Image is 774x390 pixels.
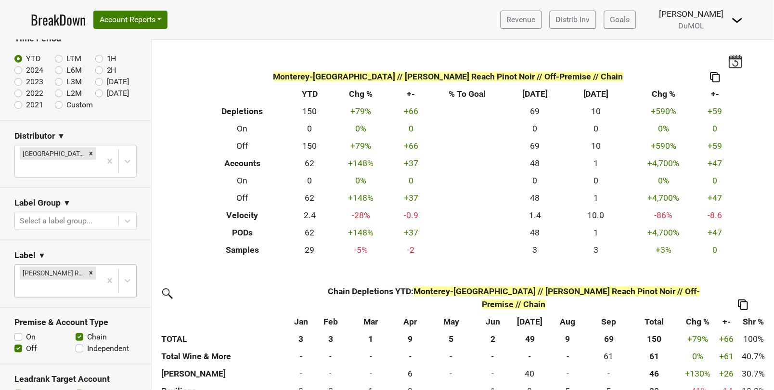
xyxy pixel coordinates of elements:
[566,189,627,207] td: 1
[273,72,623,81] span: Monterey-[GEOGRAPHIC_DATA] // [PERSON_NAME] Reach Pinot Noir // Off-Premise // Chain
[429,330,473,348] th: 5
[737,330,770,348] td: 100%
[392,172,430,190] td: 0
[314,350,348,363] div: -
[352,350,389,363] div: -
[289,138,330,155] td: 150
[566,224,627,241] td: 1
[291,330,311,348] th: 3
[627,172,700,190] td: 0 %
[627,207,700,224] td: -86 %
[311,313,350,330] th: Feb: activate to sort column ascending
[476,367,511,380] div: -
[504,103,566,120] td: 69
[547,330,589,348] th: 9
[196,189,289,207] th: Off
[688,334,709,344] span: +79%
[627,86,700,103] th: Chg %
[14,317,137,327] h3: Premise & Account Type
[431,367,471,380] div: -
[350,313,392,330] th: Mar: activate to sort column ascending
[63,197,71,209] span: ▼
[289,120,330,138] td: 0
[719,367,735,380] div: +26
[350,365,392,382] td: 0
[701,172,730,190] td: 0
[728,54,743,68] img: last_updated_date
[627,103,700,120] td: +590 %
[391,348,429,365] td: 0
[589,330,629,348] th: 69
[473,330,513,348] th: 2
[504,189,566,207] td: 48
[331,103,392,120] td: +79 %
[293,367,310,380] div: -
[86,267,96,279] div: Remove Wester Reach Pinot Noir
[331,207,392,224] td: -28 %
[66,99,93,111] label: Custom
[627,241,700,259] td: +3 %
[311,330,350,348] th: 3
[504,155,566,172] td: 48
[392,120,430,138] td: 0
[57,130,65,142] span: ▼
[289,224,330,241] td: 62
[392,241,430,259] td: -2
[196,103,289,120] th: Depletions
[331,172,392,190] td: 0 %
[311,348,350,365] td: 0
[515,367,544,380] div: 40
[504,224,566,241] td: 48
[566,207,627,224] td: 10.0
[476,350,511,363] div: -
[737,348,770,365] td: 40.7%
[701,155,730,172] td: +47
[591,350,627,363] div: 61
[291,313,311,330] th: Jan: activate to sort column ascending
[331,241,392,259] td: -5 %
[513,348,547,365] td: 0
[196,207,289,224] th: Velocity
[392,224,430,241] td: +37
[473,348,513,365] td: 0
[289,207,330,224] td: 2.4
[719,350,735,363] div: +61
[549,367,586,380] div: -
[513,365,547,382] td: 40
[394,350,427,363] div: -
[589,365,629,382] td: 0
[331,224,392,241] td: +148 %
[627,120,700,138] td: 0 %
[14,250,36,260] h3: Label
[311,365,350,382] td: 0
[701,138,730,155] td: +59
[350,330,392,348] th: 1
[392,207,430,224] td: -0.9
[159,330,291,348] th: TOTAL
[513,330,547,348] th: 49
[14,374,137,384] h3: Leadrank Target Account
[350,348,392,365] td: 0
[413,286,700,309] span: Monterey-[GEOGRAPHIC_DATA] // [PERSON_NAME] Reach Pinot Noir // Off-Premise // Chain
[293,350,310,363] div: -
[504,138,566,155] td: 69
[392,138,430,155] td: +66
[31,10,86,30] a: BreakDown
[196,224,289,241] th: PODs
[701,103,730,120] td: +59
[629,330,680,348] th: 150
[632,350,678,363] div: 61
[591,367,627,380] div: -
[107,65,116,76] label: 2H
[87,331,107,343] label: Chain
[589,313,629,330] th: Sep: activate to sort column ascending
[311,283,716,312] th: Chain Depletions YTD :
[566,155,627,172] td: 1
[566,241,627,259] td: 3
[504,86,566,103] th: [DATE]
[629,348,680,365] th: 61.000
[291,365,311,382] td: 0
[196,241,289,259] th: Samples
[289,241,330,259] td: 29
[550,11,596,29] a: Distrib Inv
